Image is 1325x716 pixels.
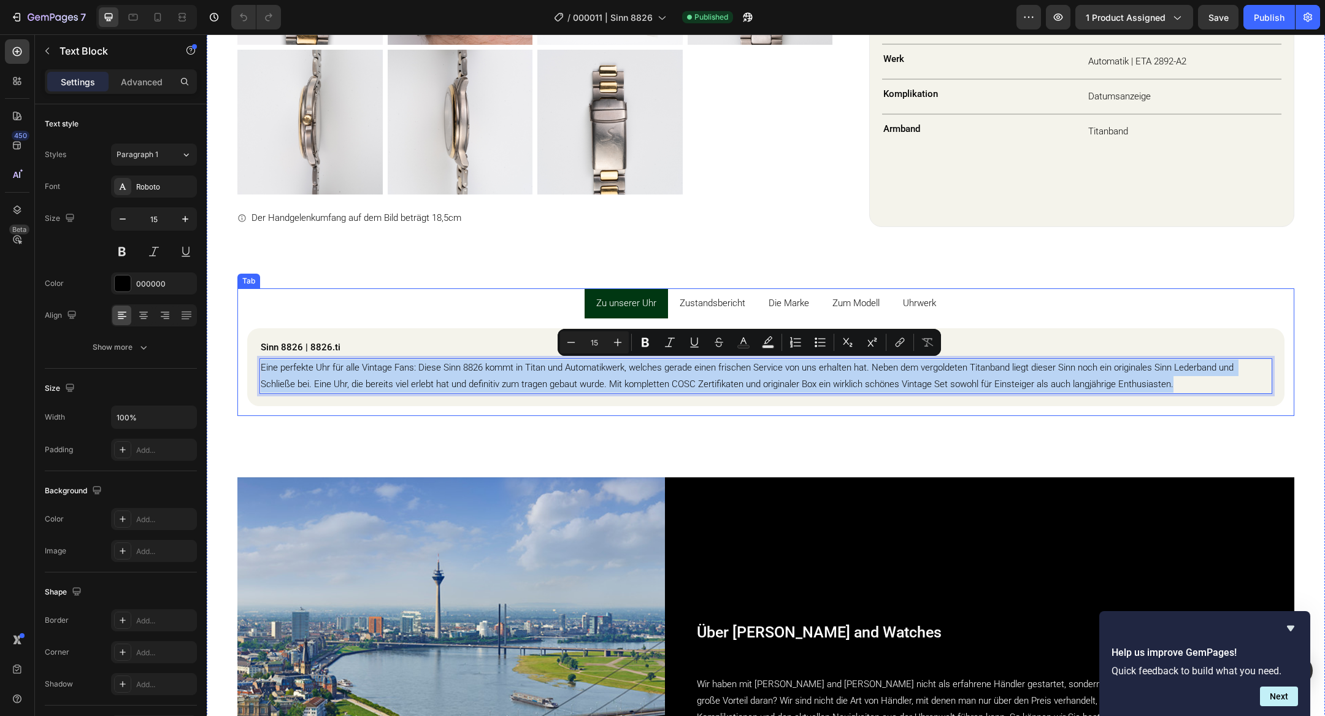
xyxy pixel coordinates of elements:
[473,261,539,277] p: Zustandsbericht
[1075,5,1193,29] button: 1 product assigned
[45,412,65,423] div: Width
[1260,687,1298,706] button: Next question
[696,261,729,277] p: Uhrwerk
[1283,621,1298,636] button: Hide survey
[45,584,84,601] div: Shape
[33,241,51,252] div: Tab
[45,307,79,324] div: Align
[45,336,197,358] button: Show more
[136,679,194,690] div: Add...
[1112,665,1298,677] p: Quick feedback to build what you need.
[45,545,66,556] div: Image
[12,131,29,141] div: 450
[117,149,158,160] span: Paragraph 1
[121,75,163,88] p: Advanced
[45,444,73,455] div: Padding
[61,75,95,88] p: Settings
[112,406,196,428] input: Auto
[626,261,673,277] p: Zum Modell
[675,88,870,102] h2: Armband
[558,329,941,356] div: Editor contextual toolbar
[1208,12,1229,23] span: Save
[136,546,194,557] div: Add...
[136,279,194,290] div: 000000
[111,144,197,166] button: Paragraph 1
[1254,11,1285,24] div: Publish
[5,5,91,29] button: 7
[573,11,653,24] span: 000011 | Sinn 8826
[1086,11,1166,24] span: 1 product assigned
[45,514,64,525] div: Color
[54,325,1064,358] p: Eine perfekte Uhr für alle Vintage Fans: Diese Sinn 8826 kommt in Titan und Automatikwerk, welche...
[881,89,1073,106] p: Titanband
[207,34,1325,716] iframe: Design area
[80,10,86,25] p: 7
[1112,621,1298,706] div: Help us improve GemPages!
[562,261,602,277] p: Die Marke
[694,12,728,23] span: Published
[231,5,281,29] div: Undo/Redo
[45,679,73,690] div: Shadow
[1243,5,1295,29] button: Publish
[45,380,77,397] div: Size
[136,445,194,456] div: Add...
[93,341,150,353] div: Show more
[136,647,194,658] div: Add...
[489,587,1088,610] h2: Über [PERSON_NAME] and Watches
[45,483,104,499] div: Background
[45,210,77,227] div: Size
[1112,645,1298,660] h2: Help us improve GemPages!
[53,324,1066,360] div: Rich Text Editor. Editing area: main
[45,181,60,192] div: Font
[136,514,194,525] div: Add...
[567,11,570,24] span: /
[45,149,66,160] div: Styles
[45,615,69,626] div: Border
[45,118,79,129] div: Text style
[45,647,69,658] div: Corner
[9,225,29,234] div: Beta
[390,261,450,277] p: Zu unserer Uhr
[136,615,194,626] div: Add...
[45,278,64,289] div: Color
[53,306,1066,321] h2: Sinn 8826 | 8826.ti
[675,53,870,67] h2: Komplikation
[1198,5,1239,29] button: Save
[136,182,194,193] div: Roboto
[60,44,164,58] p: Text Block
[881,54,1073,71] p: Datumsanzeige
